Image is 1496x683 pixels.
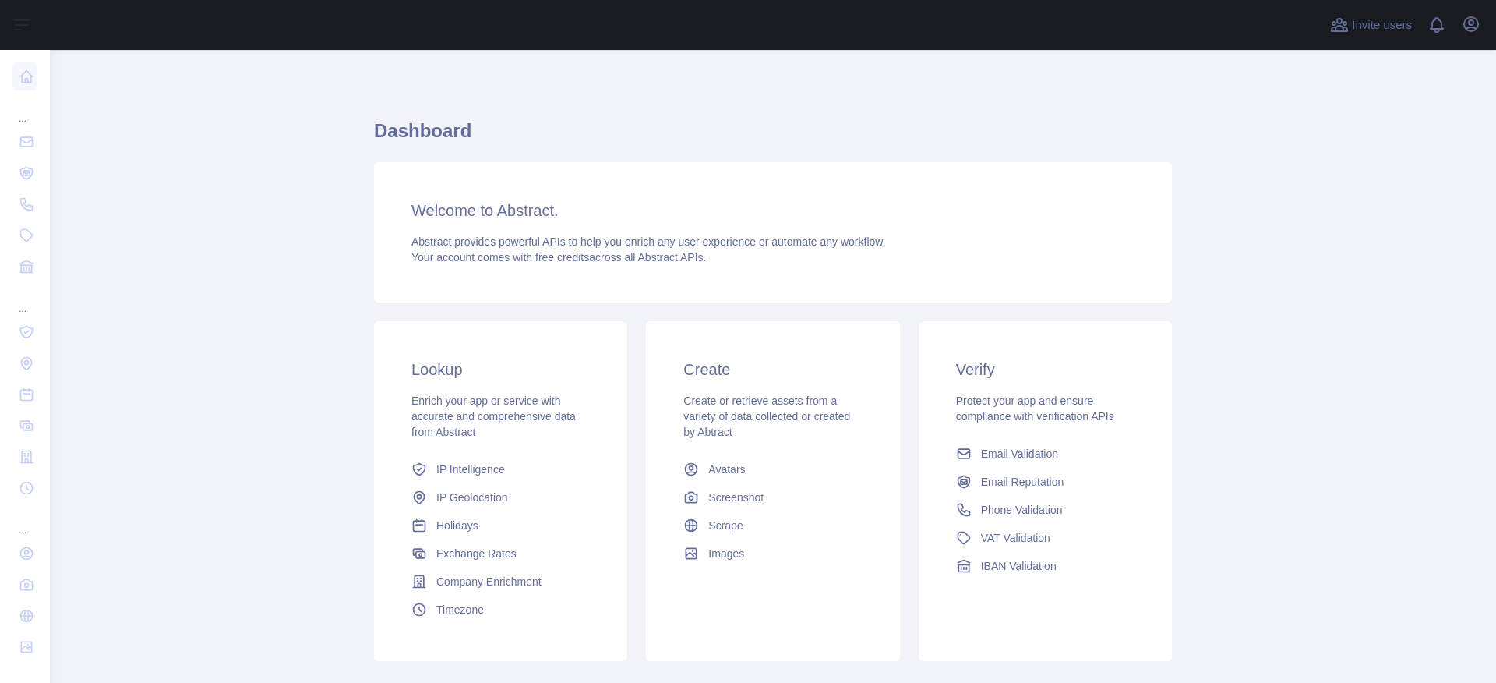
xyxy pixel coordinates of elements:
[981,474,1064,490] span: Email Reputation
[708,518,743,533] span: Scrape
[374,119,1172,156] h1: Dashboard
[405,483,596,511] a: IP Geolocation
[405,568,596,596] a: Company Enrichment
[411,251,706,264] span: Your account comes with across all Abstract APIs.
[411,235,886,248] span: Abstract provides powerful APIs to help you enrich any user experience or automate any workflow.
[411,200,1134,221] h3: Welcome to Abstract.
[981,558,1057,574] span: IBAN Validation
[981,502,1063,518] span: Phone Validation
[411,359,590,380] h3: Lookup
[12,505,37,536] div: ...
[677,511,868,540] a: Scrape
[436,602,484,618] span: Timezone
[12,284,37,315] div: ...
[981,530,1050,546] span: VAT Validation
[956,395,1114,423] span: Protect your app and ensure compliance with verification APIs
[12,94,37,125] div: ...
[956,359,1134,380] h3: Verify
[535,251,589,264] span: free credits
[683,359,862,380] h3: Create
[436,546,517,561] span: Exchange Rates
[1327,12,1415,37] button: Invite users
[677,455,868,483] a: Avatars
[981,446,1058,462] span: Email Validation
[708,462,745,477] span: Avatars
[405,596,596,624] a: Timezone
[436,574,542,589] span: Company Enrichment
[436,462,505,477] span: IP Intelligence
[436,490,508,505] span: IP Geolocation
[405,540,596,568] a: Exchange Rates
[950,468,1141,496] a: Email Reputation
[405,511,596,540] a: Holidays
[950,524,1141,552] a: VAT Validation
[436,518,478,533] span: Holidays
[677,540,868,568] a: Images
[677,483,868,511] a: Screenshot
[708,546,744,561] span: Images
[950,496,1141,524] a: Phone Validation
[411,395,576,438] span: Enrich your app or service with accurate and comprehensive data from Abstract
[405,455,596,483] a: IP Intelligence
[683,395,850,438] span: Create or retrieve assets from a variety of data collected or created by Abtract
[950,440,1141,468] a: Email Validation
[1352,16,1412,34] span: Invite users
[708,490,764,505] span: Screenshot
[950,552,1141,580] a: IBAN Validation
